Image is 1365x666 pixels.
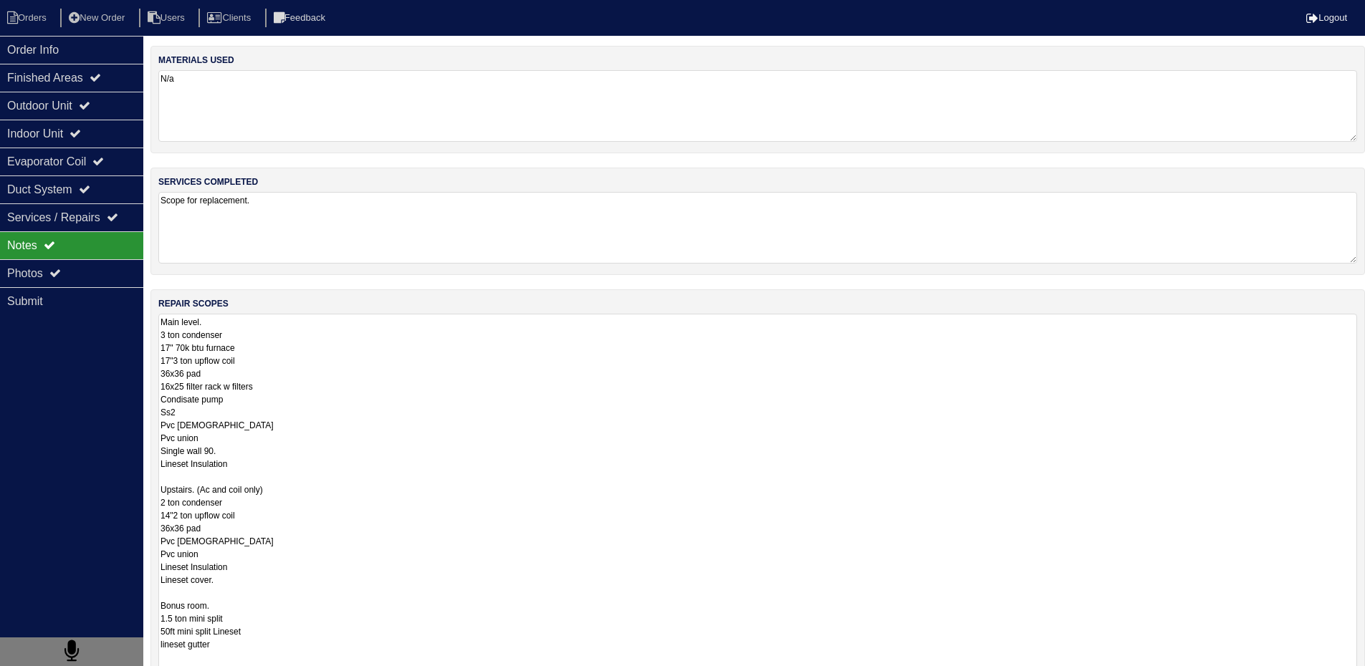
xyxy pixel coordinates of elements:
li: Clients [198,9,262,28]
label: services completed [158,175,258,188]
li: Feedback [265,9,337,28]
a: Logout [1306,12,1347,23]
a: Clients [198,12,262,23]
a: Users [139,12,196,23]
a: New Order [60,12,136,23]
textarea: Scope for replacement. [158,192,1357,264]
li: Users [139,9,196,28]
li: New Order [60,9,136,28]
label: repair scopes [158,297,229,310]
textarea: N/a [158,70,1357,142]
label: materials used [158,54,234,67]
